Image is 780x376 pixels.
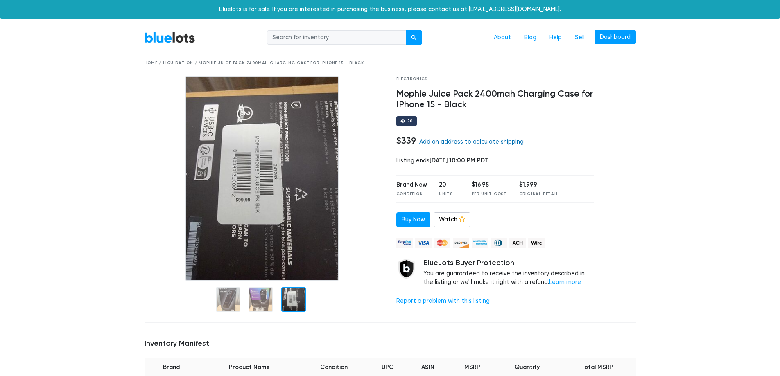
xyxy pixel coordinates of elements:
a: Add an address to calculate shipping [419,138,524,145]
input: Search for inventory [267,30,406,45]
img: c7a57e70-c8e2-43ca-b85d-710dffb6f448-1754938052.jpg [185,76,339,281]
a: Help [543,30,568,45]
span: [DATE] 10:00 PM PDT [430,157,488,164]
img: mastercard-42073d1d8d11d6635de4c079ffdb20a4f30a903dc55d1612383a1b395dd17f39.png [434,238,450,248]
h4: $339 [396,135,416,146]
a: Report a problem with this listing [396,297,490,304]
a: Blog [518,30,543,45]
a: BlueLots [145,32,195,43]
img: visa-79caf175f036a155110d1892330093d4c38f53c55c9ec9e2c3a54a56571784bb.png [415,238,432,248]
a: Dashboard [595,30,636,45]
img: ach-b7992fed28a4f97f893c574229be66187b9afb3f1a8d16a4691d3d3140a8ab00.png [509,238,526,248]
h4: Mophie Juice Pack 2400mah Charging Case for IPhone 15 - Black [396,89,594,110]
h5: BlueLots Buyer Protection [423,259,594,268]
img: wire-908396882fe19aaaffefbd8e17b12f2f29708bd78693273c0e28e3a24408487f.png [528,238,545,248]
div: $16.95 [472,180,507,189]
a: Learn more [549,279,581,286]
div: 70 [407,119,413,123]
div: Brand New [396,180,427,189]
a: About [487,30,518,45]
img: paypal_credit-80455e56f6e1299e8d57f40c0dcee7b8cd4ae79b9eccbfc37e2480457ba36de9.png [396,238,413,248]
img: buyer_protection_shield-3b65640a83011c7d3ede35a8e5a80bfdfaa6a97447f0071c1475b91a4b0b3d01.png [396,259,417,279]
a: Watch [434,212,470,227]
h5: Inventory Manifest [145,339,636,348]
div: Listing ends [396,156,594,165]
div: You are guaranteed to receive the inventory described in the listing or we'll make it right with ... [423,259,594,287]
div: Home / Liquidation / Mophie Juice Pack 2400mah Charging Case for IPhone 15 - Black [145,60,636,66]
div: Original Retail [519,191,558,197]
div: Condition [396,191,427,197]
img: discover-82be18ecfda2d062aad2762c1ca80e2d36a4073d45c9e0ffae68cd515fbd3d32.png [453,238,469,248]
img: american_express-ae2a9f97a040b4b41f6397f7637041a5861d5f99d0716c09922aba4e24c8547d.png [472,238,488,248]
div: $1,999 [519,180,558,189]
div: Electronics [396,76,594,82]
a: Sell [568,30,591,45]
img: diners_club-c48f30131b33b1bb0e5d0e2dbd43a8bea4cb12cb2961413e2f4250e06c020426.png [491,238,507,248]
div: 20 [439,180,459,189]
div: Units [439,191,459,197]
div: Per Unit Cost [472,191,507,197]
a: Buy Now [396,212,430,227]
